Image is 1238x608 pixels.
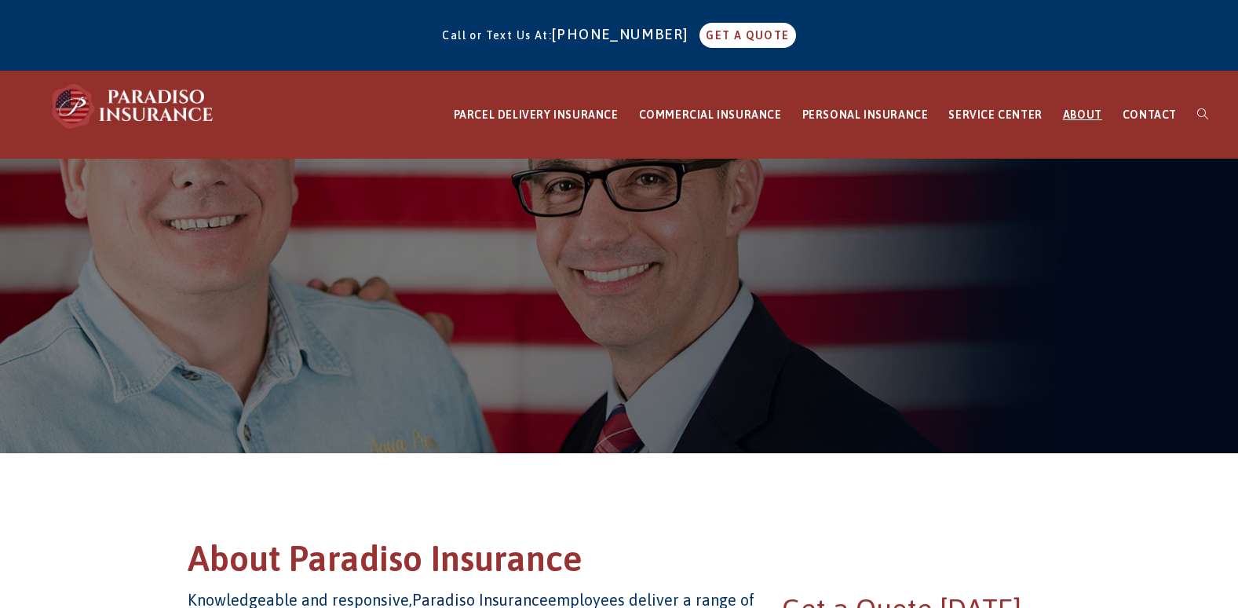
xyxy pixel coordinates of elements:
[802,108,929,121] span: PERSONAL INSURANCE
[47,82,220,130] img: Paradiso Insurance
[792,71,939,159] a: PERSONAL INSURANCE
[454,108,619,121] span: PARCEL DELIVERY INSURANCE
[629,71,792,159] a: COMMERCIAL INSURANCE
[1053,71,1112,159] a: ABOUT
[699,23,795,48] a: GET A QUOTE
[188,536,1051,590] h1: About Paradiso Insurance
[1063,108,1102,121] span: ABOUT
[552,26,696,42] a: [PHONE_NUMBER]
[444,71,629,159] a: PARCEL DELIVERY INSURANCE
[639,108,782,121] span: COMMERCIAL INSURANCE
[1123,108,1177,121] span: CONTACT
[1112,71,1187,159] a: CONTACT
[442,29,552,42] span: Call or Text Us At:
[948,108,1042,121] span: SERVICE CENTER
[938,71,1052,159] a: SERVICE CENTER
